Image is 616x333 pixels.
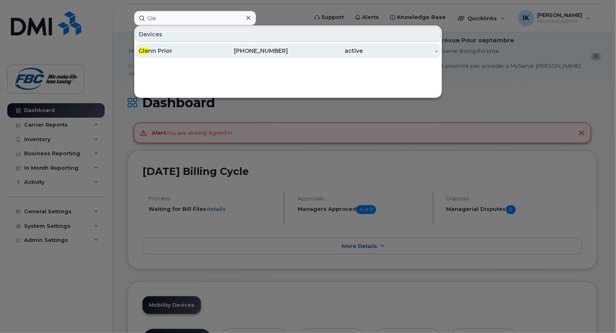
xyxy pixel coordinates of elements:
[213,47,288,55] div: [PHONE_NUMBER]
[135,44,441,58] a: Glenn Prior[PHONE_NUMBER]active-
[138,47,213,55] div: nn Prior
[135,27,441,42] div: Devices
[288,47,363,55] div: active
[138,47,148,54] span: Gle
[363,47,438,55] div: -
